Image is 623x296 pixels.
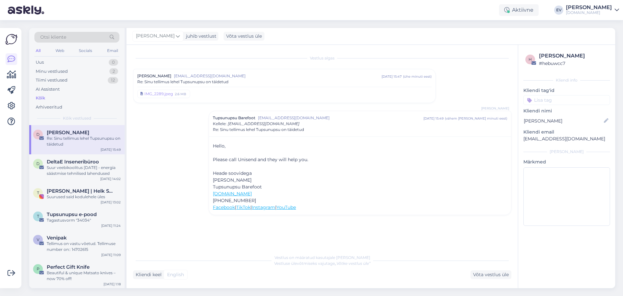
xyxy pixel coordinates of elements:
[36,59,44,66] div: Uus
[566,5,612,10] div: [PERSON_NAME]
[36,77,67,84] div: Tiimi vestlused
[423,116,444,121] div: [DATE] 15:49
[213,170,252,176] span: Heade soovidega
[47,194,121,200] div: Suurused said kodulehele üles
[524,117,603,124] input: Lisa nimi
[335,261,371,266] i: „Võtke vestlus üle”
[109,68,118,75] div: 2
[36,86,60,93] div: AI Assistent
[235,204,236,210] span: |
[36,161,40,166] span: D
[258,115,423,121] span: [EMAIL_ADDRESS][DOMAIN_NAME]
[445,116,507,121] div: ( vähem [PERSON_NAME] minuti eest )
[566,10,612,15] div: [DOMAIN_NAME]
[213,115,255,121] span: Tupsunupsu Barefoot
[382,74,402,79] div: [DATE] 15:47
[47,235,67,241] span: Venipak
[167,271,184,278] span: English
[100,176,121,181] div: [DATE] 14:02
[37,266,40,271] span: P
[36,68,68,75] div: Minu vestlused
[481,106,509,111] span: [PERSON_NAME]
[470,270,511,279] div: Võta vestlus üle
[144,91,173,97] div: IMG_2289.jpeg
[101,147,121,152] div: [DATE] 15:49
[47,135,121,147] div: Re: Sinu tellimus lehel Tupsunupsu on täidetud
[108,77,118,84] div: 12
[47,212,97,217] span: Tupsunupsu e-pood
[523,108,610,114] p: Kliendi nimi
[213,177,251,183] span: [PERSON_NAME]
[213,198,256,203] span: [PHONE_NUMBER]
[276,204,296,210] a: YouTube
[37,237,39,242] span: V
[63,115,91,121] span: Kõik vestlused
[37,214,39,219] span: T
[252,204,275,210] a: Instagram
[34,46,42,55] div: All
[174,91,187,97] div: 2.6 MB
[104,282,121,287] div: [DATE] 1:18
[523,129,610,135] p: Kliendi email
[47,165,121,176] div: Suur veebikoolitus [DATE] - energia säästmise tehnilised lahendused
[539,52,608,60] div: [PERSON_NAME]
[236,204,250,210] a: TikTok
[523,77,610,83] div: Kliendi info
[213,191,252,197] a: [DOMAIN_NAME]
[529,57,532,62] span: h
[213,157,308,162] span: Please call Unisend and they will help you.
[523,87,610,94] p: Kliendi tag'id
[213,184,262,190] span: Tupsunupsu Barefoot
[36,95,45,101] div: Kõik
[40,34,66,41] span: Otsi kliente
[101,223,121,228] div: [DATE] 11:24
[183,33,216,40] div: juhib vestlust
[47,217,121,223] div: Tagastusvorm "34034"
[566,5,619,15] a: [PERSON_NAME][DOMAIN_NAME]
[54,46,66,55] div: Web
[174,73,382,79] span: [EMAIL_ADDRESS][DOMAIN_NAME]
[47,270,121,282] div: Beautiful & unique Matsato knives – now 70% off!
[228,121,299,126] span: [EMAIL_ADDRESS][DOMAIN_NAME]
[47,159,99,165] span: DeltaE Inseneribüroo
[213,127,304,133] span: Re: Sinu tellimus lehel Tupsunupsu on täidetud
[47,188,114,194] span: Teele | Helk Stuudio
[523,135,610,142] p: [EMAIL_ADDRESS][DOMAIN_NAME]
[213,143,226,149] span: Hello,
[47,264,90,270] span: Perfect Gift Knife
[78,46,93,55] div: Socials
[523,149,610,155] div: [PERSON_NAME]
[275,255,370,260] span: Vestlus on määratud kasutajale [PERSON_NAME]
[213,204,235,210] a: Facebook
[499,4,539,16] div: Aktiivne
[554,6,563,15] div: EV
[213,121,226,126] span: Kellele :
[36,104,62,110] div: Arhiveeritud
[523,159,610,165] p: Märkmed
[36,132,40,137] span: D
[137,79,228,85] span: Re: Sinu tellimus lehel Tupsunupsu on täidetud
[47,241,121,252] div: Tellimus on vastu võetud. Tellimuse number on:: 14702615
[106,46,119,55] div: Email
[539,60,608,67] div: # hebuwcc7
[403,74,432,79] div: ( ühe minuti eest )
[101,200,121,205] div: [DATE] 13:02
[101,252,121,257] div: [DATE] 11:09
[250,204,252,210] span: |
[224,32,264,41] div: Võta vestlus üle
[274,261,371,266] span: Vestluse ülevõtmiseks vajutage
[133,271,162,278] div: Kliendi keel
[37,190,39,195] span: T
[5,33,18,45] img: Askly Logo
[523,95,610,105] input: Lisa tag
[137,73,171,79] span: [PERSON_NAME]
[275,204,276,210] span: |
[136,32,175,40] span: [PERSON_NAME]
[109,59,118,66] div: 0
[133,55,511,61] div: Vestlus algas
